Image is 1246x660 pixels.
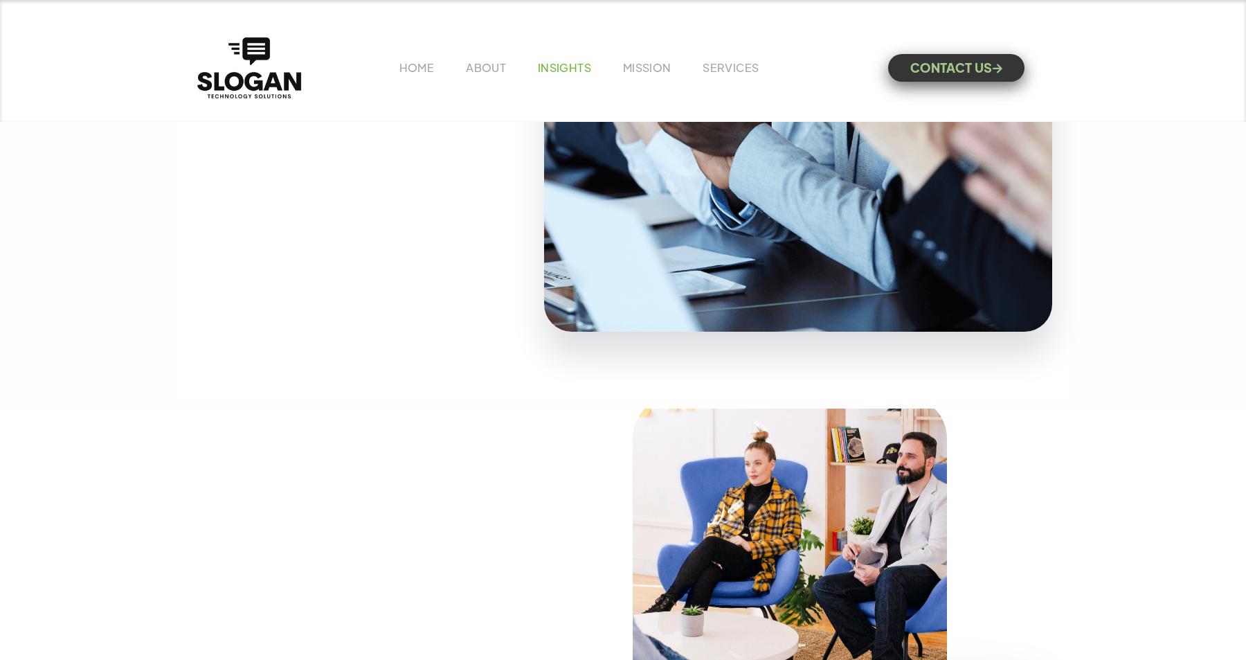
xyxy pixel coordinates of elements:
[538,60,591,75] a: INSIGHTS
[194,34,305,102] a: home
[703,60,759,75] a: SERVICES
[466,60,506,75] a: ABOUT
[888,54,1024,82] a: CONTACT US
[623,60,671,75] a: MISSION
[399,60,434,75] a: HOME
[993,64,1002,73] span: 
